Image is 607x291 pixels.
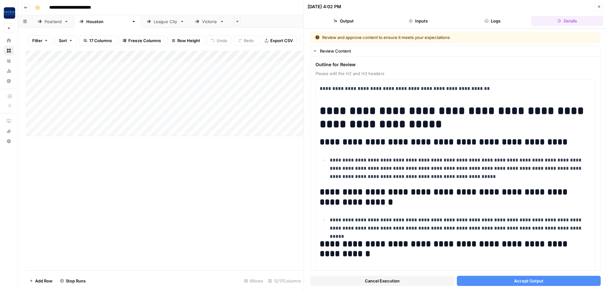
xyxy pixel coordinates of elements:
[457,276,601,286] button: Accept Output
[59,37,67,44] span: Sort
[4,7,15,19] img: Rocket Pilots Logo
[202,18,217,25] div: Victoria
[154,18,177,25] div: League City
[26,276,56,286] button: Add Row
[514,278,543,284] span: Accept Output
[119,35,165,46] button: Freeze Columns
[79,35,116,46] button: 17 Columns
[457,16,529,26] button: Logs
[4,66,14,76] a: Usage
[270,37,293,44] span: Export CSV
[128,37,161,44] span: Freeze Columns
[266,276,303,286] div: 12/17 Columns
[168,35,204,46] button: Row Height
[382,16,454,26] button: Inputs
[242,276,266,286] div: 6 Rows
[35,278,52,284] span: Add Row
[45,18,62,25] div: Pearland
[320,48,597,54] div: Review Content
[4,5,14,21] button: Workspace: Rocket Pilots
[4,136,14,146] button: Help + Support
[310,276,454,286] button: Cancel Execution
[4,116,14,126] a: AirOps Academy
[244,37,254,44] span: Redo
[4,56,14,66] a: Your Data
[4,35,14,46] a: Home
[89,37,112,44] span: 17 Columns
[86,18,129,25] div: [GEOGRAPHIC_DATA]
[32,15,74,28] a: Pearland
[217,37,227,44] span: Undo
[531,16,603,26] button: Details
[4,46,14,56] a: Browse
[308,16,380,26] button: Output
[316,70,595,77] span: Please edit the H2 and H3 headers
[316,61,595,68] span: Outline for Review
[177,37,200,44] span: Row Height
[308,3,341,10] div: [DATE] 4:02 PM
[315,34,523,41] div: Review and approve content to ensure it meets your expectations
[190,15,230,28] a: Victoria
[74,15,141,28] a: [GEOGRAPHIC_DATA]
[207,35,231,46] button: Undo
[141,15,190,28] a: League City
[234,35,258,46] button: Redo
[28,35,52,46] button: Filter
[4,76,14,86] a: Settings
[55,35,77,46] button: Sort
[261,35,297,46] button: Export CSV
[365,278,400,284] span: Cancel Execution
[310,46,600,56] button: Review Content
[4,126,14,136] button: What's new?
[66,278,86,284] span: Stop Runs
[32,37,42,44] span: Filter
[56,276,89,286] button: Stop Runs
